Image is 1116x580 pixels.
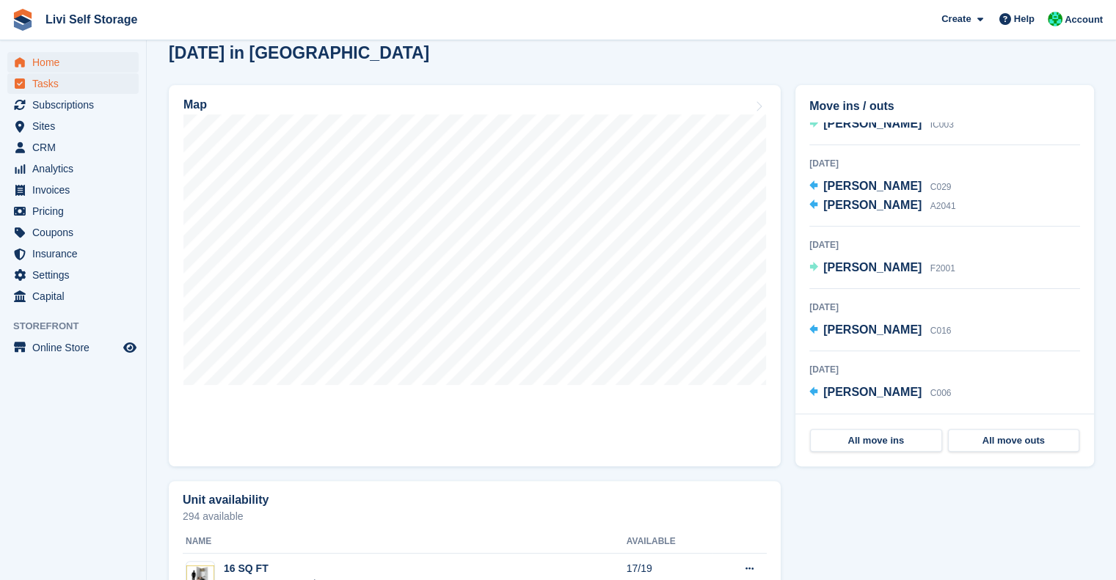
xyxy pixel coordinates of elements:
[7,95,139,115] a: menu
[7,180,139,200] a: menu
[823,323,922,336] span: [PERSON_NAME]
[1048,12,1062,26] img: Joe Robertson
[7,137,139,158] a: menu
[32,116,120,136] span: Sites
[32,158,120,179] span: Analytics
[7,158,139,179] a: menu
[809,238,1080,252] div: [DATE]
[183,493,269,507] h2: Unit availability
[32,73,120,94] span: Tasks
[7,265,139,285] a: menu
[809,363,1080,376] div: [DATE]
[32,52,120,73] span: Home
[32,337,120,358] span: Online Store
[32,137,120,158] span: CRM
[809,157,1080,170] div: [DATE]
[809,115,954,134] a: [PERSON_NAME] IC003
[169,43,429,63] h2: [DATE] in [GEOGRAPHIC_DATA]
[121,339,139,356] a: Preview store
[823,386,922,398] span: [PERSON_NAME]
[12,9,34,31] img: stora-icon-8386f47178a22dfd0bd8f6a31ec36ba5ce8667c1dd55bd0f319d3a0aa187defe.svg
[809,321,951,340] a: [PERSON_NAME] C016
[823,180,922,192] span: [PERSON_NAME]
[810,429,942,452] a: All move ins
[183,530,627,554] th: Name
[941,12,971,26] span: Create
[7,73,139,94] a: menu
[183,511,767,521] p: 294 available
[224,561,324,576] div: 16 SQ FT
[7,222,139,243] a: menu
[7,116,139,136] a: menu
[1014,12,1035,26] span: Help
[13,319,146,334] span: Storefront
[823,199,922,211] span: [PERSON_NAME]
[32,180,120,200] span: Invoices
[823,117,922,130] span: [PERSON_NAME]
[32,286,120,306] span: Capital
[809,301,1080,314] div: [DATE]
[930,388,952,398] span: C006
[7,337,139,358] a: menu
[169,85,781,466] a: Map
[1065,12,1103,27] span: Account
[809,383,951,403] a: [PERSON_NAME] C006
[948,429,1080,452] a: All move outs
[7,201,139,221] a: menu
[32,95,120,115] span: Subscriptions
[32,222,120,243] span: Coupons
[930,326,952,336] span: C016
[809,259,955,278] a: [PERSON_NAME] F2001
[809,98,1080,115] h2: Move ins / outs
[930,201,956,211] span: A2041
[809,177,951,197] a: [PERSON_NAME] C029
[627,530,713,554] th: Available
[823,261,922,274] span: [PERSON_NAME]
[930,263,955,274] span: F2001
[7,243,139,264] a: menu
[930,120,954,130] span: IC003
[930,182,952,192] span: C029
[183,98,207,111] h2: Map
[7,52,139,73] a: menu
[32,243,120,264] span: Insurance
[32,265,120,285] span: Settings
[7,286,139,306] a: menu
[40,7,143,32] a: Livi Self Storage
[809,197,955,216] a: [PERSON_NAME] A2041
[32,201,120,221] span: Pricing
